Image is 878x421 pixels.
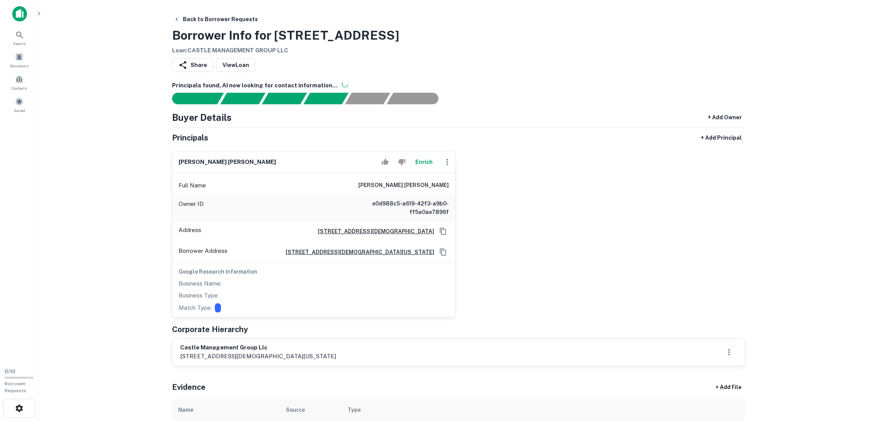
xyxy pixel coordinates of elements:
[378,154,392,170] button: Accept
[698,131,745,145] button: + Add Principal
[172,58,213,72] button: Share
[345,93,390,104] div: Principals found, still searching for contact information. This may take time...
[2,72,36,93] a: Contacts
[341,399,681,421] th: Type
[172,132,208,144] h5: Principals
[279,248,434,256] a: [STREET_ADDRESS][DEMOGRAPHIC_DATA][US_STATE]
[387,93,448,104] div: AI fulfillment process complete.
[437,226,449,237] button: Copy Address
[437,246,449,258] button: Copy Address
[303,93,348,104] div: Principals found, AI now looking for contact information...
[358,181,449,190] h6: [PERSON_NAME] [PERSON_NAME]
[172,46,399,55] h6: Loan : CASTLE MANAGEMENT GROUP LLC
[179,199,204,216] p: Owner ID
[171,12,261,26] button: Back to Borrower Requests
[705,110,745,124] button: + Add Owner
[5,369,15,374] span: 0 / 10
[163,93,221,104] div: Sending borrower request to AI...
[312,227,434,236] a: [STREET_ADDRESS][DEMOGRAPHIC_DATA]
[172,324,248,335] h5: Corporate Hierarchy
[172,26,399,45] h3: Borrower Info for [STREET_ADDRESS]
[10,63,28,69] span: Borrowers
[179,279,221,288] p: Business Name:
[179,267,449,276] h6: Google Research Information
[12,85,27,91] span: Contacts
[356,199,449,216] h6: e0d988c5-a619-42f3-a9b0-ff5a0ae7896f
[179,226,201,237] p: Address
[2,94,36,115] a: Saved
[280,399,341,421] th: Source
[172,381,206,393] h5: Evidence
[2,27,36,48] a: Search
[180,352,336,361] p: [STREET_ADDRESS][DEMOGRAPHIC_DATA][US_STATE]
[286,405,305,414] div: Source
[220,93,265,104] div: Your request is received and processing...
[172,399,280,421] th: Name
[412,154,436,170] button: Enrich
[180,343,336,352] h6: castle management group llc
[12,6,27,22] img: capitalize-icon.png
[702,381,756,394] div: + Add File
[179,181,206,190] p: Full Name
[179,158,276,167] h6: [PERSON_NAME] [PERSON_NAME]
[179,291,219,300] p: Business Type:
[5,381,26,393] span: Borrower Requests
[178,405,193,414] div: Name
[172,81,745,90] h6: Principals found, AI now looking for contact information...
[2,50,36,70] a: Borrowers
[13,40,26,47] span: Search
[840,359,878,396] iframe: Chat Widget
[14,107,25,114] span: Saved
[216,58,255,72] a: ViewLoan
[395,154,408,170] button: Reject
[172,110,232,124] h4: Buyer Details
[179,303,212,312] p: Match Type:
[262,93,307,104] div: Documents found, AI parsing details...
[348,405,361,414] div: Type
[179,246,227,258] p: Borrower Address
